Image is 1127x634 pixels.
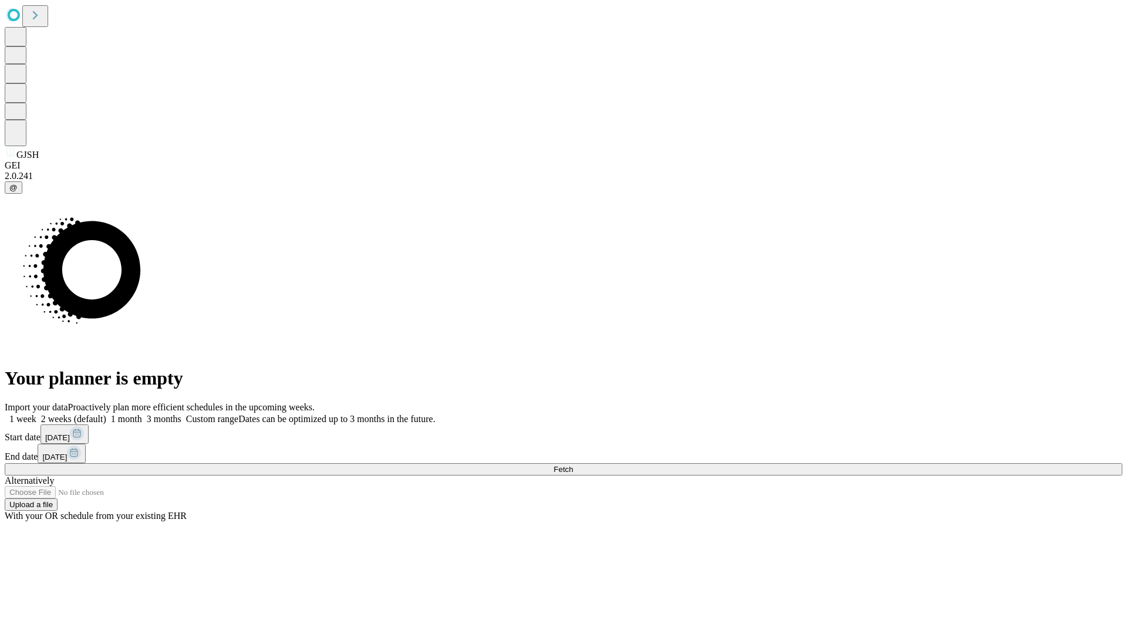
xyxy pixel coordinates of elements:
button: [DATE] [41,424,89,444]
span: @ [9,183,18,192]
div: Start date [5,424,1122,444]
button: @ [5,181,22,194]
button: Fetch [5,463,1122,475]
span: Fetch [554,465,573,474]
div: 2.0.241 [5,171,1122,181]
span: 1 week [9,414,36,424]
button: [DATE] [38,444,86,463]
span: Proactively plan more efficient schedules in the upcoming weeks. [68,402,315,412]
span: Custom range [186,414,238,424]
span: Import your data [5,402,68,412]
div: End date [5,444,1122,463]
span: [DATE] [42,453,67,461]
span: Alternatively [5,475,54,485]
span: 2 weeks (default) [41,414,106,424]
span: With your OR schedule from your existing EHR [5,511,187,521]
button: Upload a file [5,498,58,511]
span: GJSH [16,150,39,160]
h1: Your planner is empty [5,367,1122,389]
div: GEI [5,160,1122,171]
span: [DATE] [45,433,70,442]
span: Dates can be optimized up to 3 months in the future. [238,414,435,424]
span: 3 months [147,414,181,424]
span: 1 month [111,414,142,424]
